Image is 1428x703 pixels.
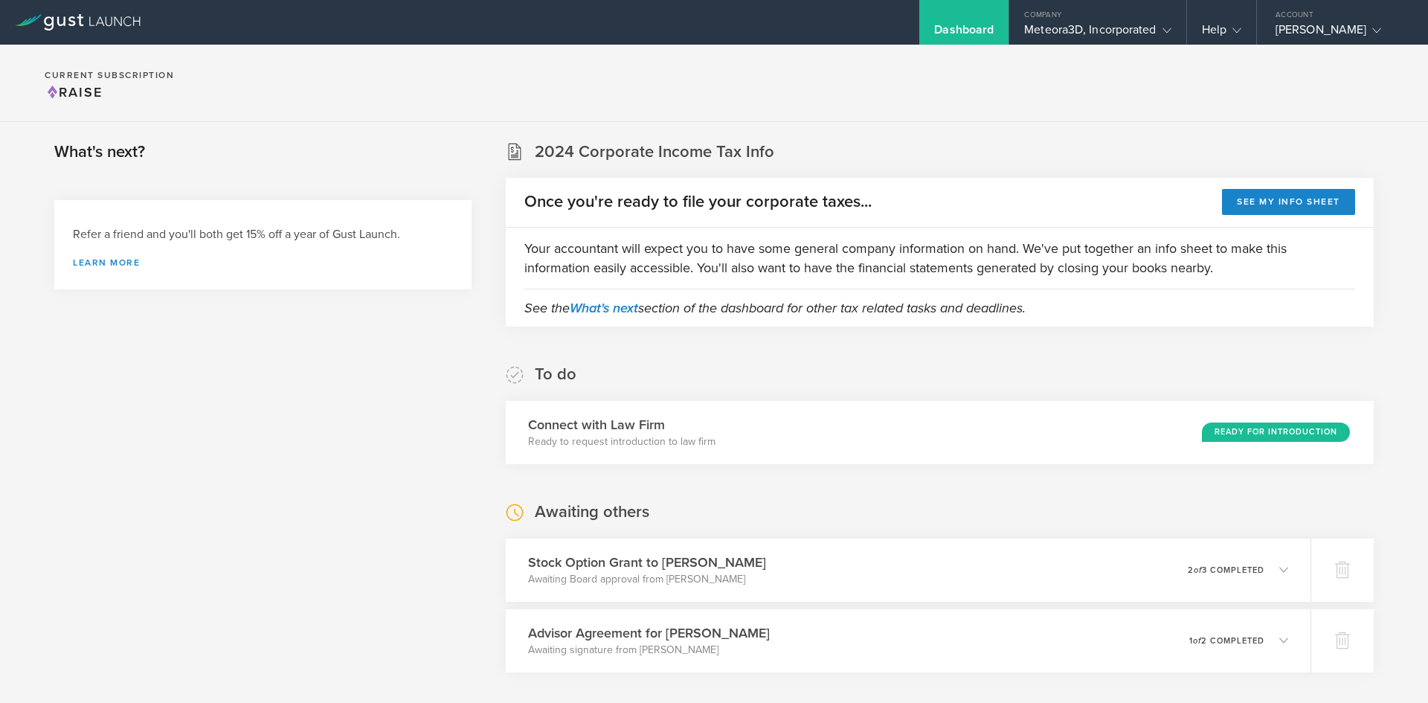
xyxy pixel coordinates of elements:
div: Help [1202,22,1241,45]
div: Dashboard [934,22,994,45]
p: 2 3 completed [1188,566,1264,574]
p: 1 2 completed [1189,637,1264,645]
em: of [1193,636,1201,646]
div: Meteora3D, Incorporated [1024,22,1171,45]
p: Ready to request introduction to law firm [528,434,715,449]
h2: To do [535,364,576,385]
button: See my info sheet [1222,189,1355,215]
h3: Stock Option Grant to [PERSON_NAME] [528,553,766,572]
a: Learn more [73,258,453,267]
h3: Refer a friend and you'll both get 15% off a year of Gust Launch. [73,226,453,243]
h2: Current Subscription [45,71,174,80]
p: Your accountant will expect you to have some general company information on hand. We've put toget... [524,239,1355,277]
h2: 2024 Corporate Income Tax Info [535,141,774,163]
div: Connect with Law FirmReady to request introduction to law firmReady for Introduction [506,401,1374,464]
div: [PERSON_NAME] [1276,22,1402,45]
h2: Awaiting others [535,501,649,523]
a: What's next [570,300,638,316]
p: Awaiting signature from [PERSON_NAME] [528,643,770,658]
span: Raise [45,84,103,100]
h3: Connect with Law Firm [528,415,715,434]
h3: Advisor Agreement for [PERSON_NAME] [528,623,770,643]
div: Ready for Introduction [1202,423,1350,442]
p: Awaiting Board approval from [PERSON_NAME] [528,572,766,587]
em: See the section of the dashboard for other tax related tasks and deadlines. [524,300,1026,316]
em: of [1194,565,1202,575]
h2: Once you're ready to file your corporate taxes... [524,191,872,213]
h2: What's next? [54,141,145,163]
